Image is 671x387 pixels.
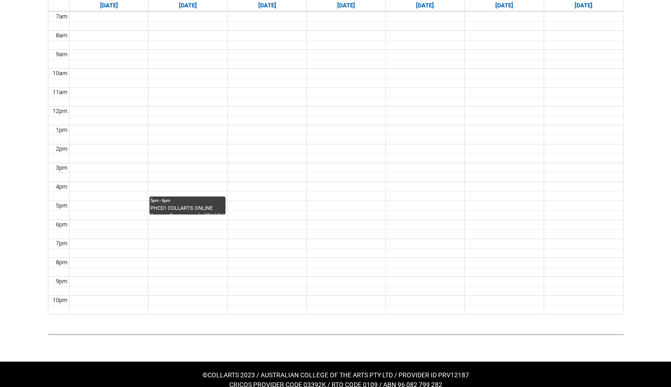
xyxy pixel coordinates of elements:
[54,182,69,191] div: 4pm
[54,50,69,59] div: 9am
[54,239,69,248] div: 7pm
[48,329,623,339] img: REDU_GREY_LINE
[51,296,69,305] div: 10pm
[54,12,69,21] div: 7am
[51,107,69,116] div: 12pm
[54,201,69,210] div: 5pm
[54,31,69,40] div: 8am
[51,88,69,97] div: 11am
[54,125,69,135] div: 1pm
[54,144,69,154] div: 2pm
[54,258,69,267] div: 8pm
[54,277,69,286] div: 9pm
[54,163,69,173] div: 3pm
[54,220,69,229] div: 6pm
[150,205,224,214] div: PHCD1 COLLARTS ONLINE Camera Fundamentals STAGE 1 | Online | [PERSON_NAME] [PERSON_NAME]
[150,197,224,204] div: 5pm - 6pm
[51,69,69,78] div: 10am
